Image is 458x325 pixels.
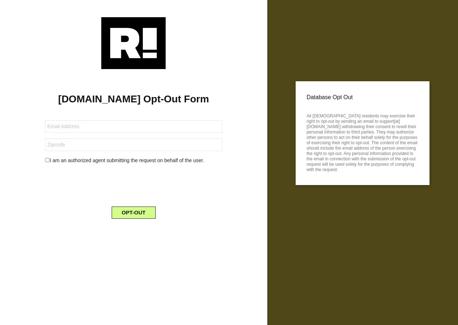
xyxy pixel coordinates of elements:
[307,111,419,173] p: All [DEMOGRAPHIC_DATA] residents may exercise their right to opt-out by sending an email to suppo...
[101,17,166,69] img: Retention.com
[45,120,222,133] input: Email Address
[112,207,156,219] button: OPT-OUT
[79,170,188,198] iframe: reCAPTCHA
[40,157,227,164] div: I am an authorized agent submitting the request on behalf of the user.
[45,139,222,151] input: Zipcode
[307,92,419,103] p: Database Opt Out
[11,93,257,105] h1: [DOMAIN_NAME] Opt-Out Form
